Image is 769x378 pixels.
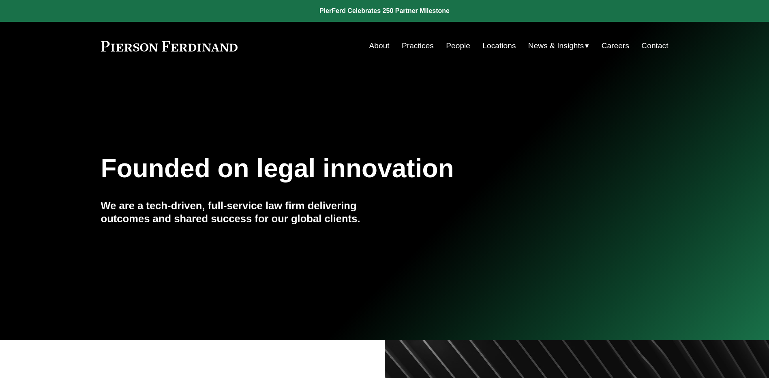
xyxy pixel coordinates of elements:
h4: We are a tech-driven, full-service law firm delivering outcomes and shared success for our global... [101,199,385,226]
a: People [446,38,470,54]
a: About [369,38,390,54]
a: Practices [402,38,434,54]
a: Careers [602,38,629,54]
span: News & Insights [528,39,584,53]
a: Contact [641,38,668,54]
a: Locations [482,38,516,54]
h1: Founded on legal innovation [101,154,574,183]
a: folder dropdown [528,38,589,54]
